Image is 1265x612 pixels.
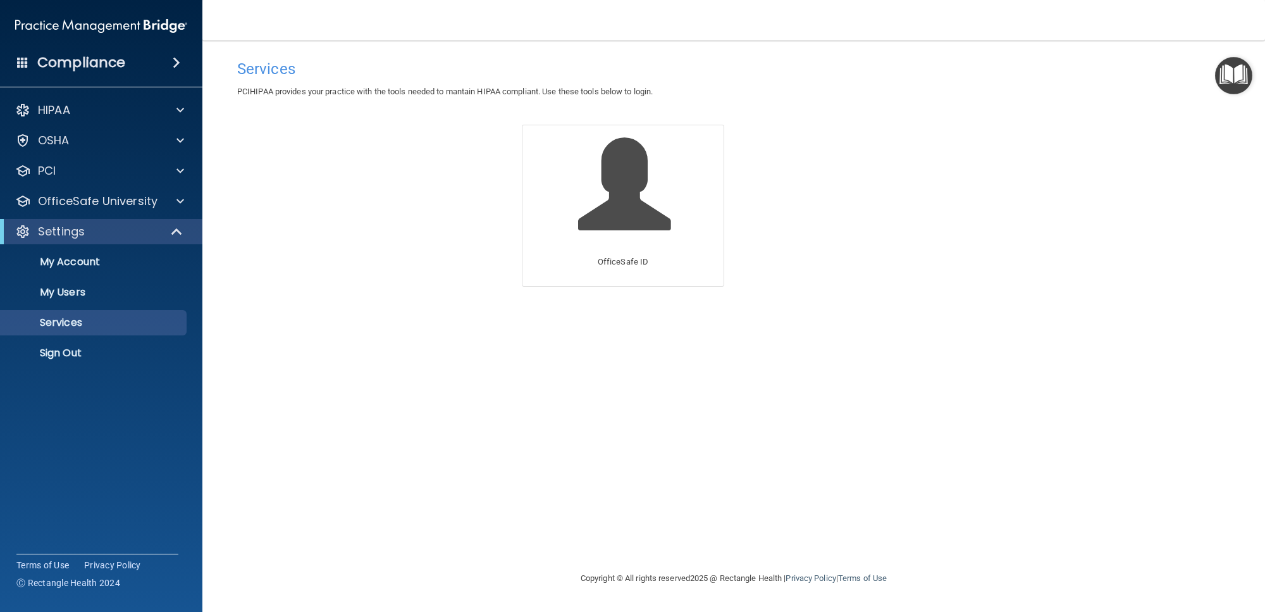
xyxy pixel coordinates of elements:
[8,316,181,329] p: Services
[1215,57,1252,94] button: Open Resource Center
[786,573,836,583] a: Privacy Policy
[16,577,120,589] span: Ⓒ Rectangle Health 2024
[15,163,184,178] a: PCI
[84,559,141,571] a: Privacy Policy
[598,254,648,270] p: OfficeSafe ID
[503,558,965,599] div: Copyright © All rights reserved 2025 @ Rectangle Health | |
[1047,523,1250,573] iframe: Drift Widget Chat Controller
[15,224,183,239] a: Settings
[8,286,181,299] p: My Users
[522,125,724,286] a: OfficeSafe ID
[8,347,181,359] p: Sign Out
[15,194,184,209] a: OfficeSafe University
[15,13,187,39] img: PMB logo
[15,103,184,118] a: HIPAA
[38,163,56,178] p: PCI
[838,573,887,583] a: Terms of Use
[38,133,70,148] p: OSHA
[38,194,157,209] p: OfficeSafe University
[16,559,69,571] a: Terms of Use
[15,133,184,148] a: OSHA
[37,54,125,72] h4: Compliance
[237,87,653,96] span: PCIHIPAA provides your practice with the tools needed to mantain HIPAA compliant. Use these tools...
[8,256,181,268] p: My Account
[38,224,85,239] p: Settings
[237,61,1230,77] h4: Services
[38,103,70,118] p: HIPAA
